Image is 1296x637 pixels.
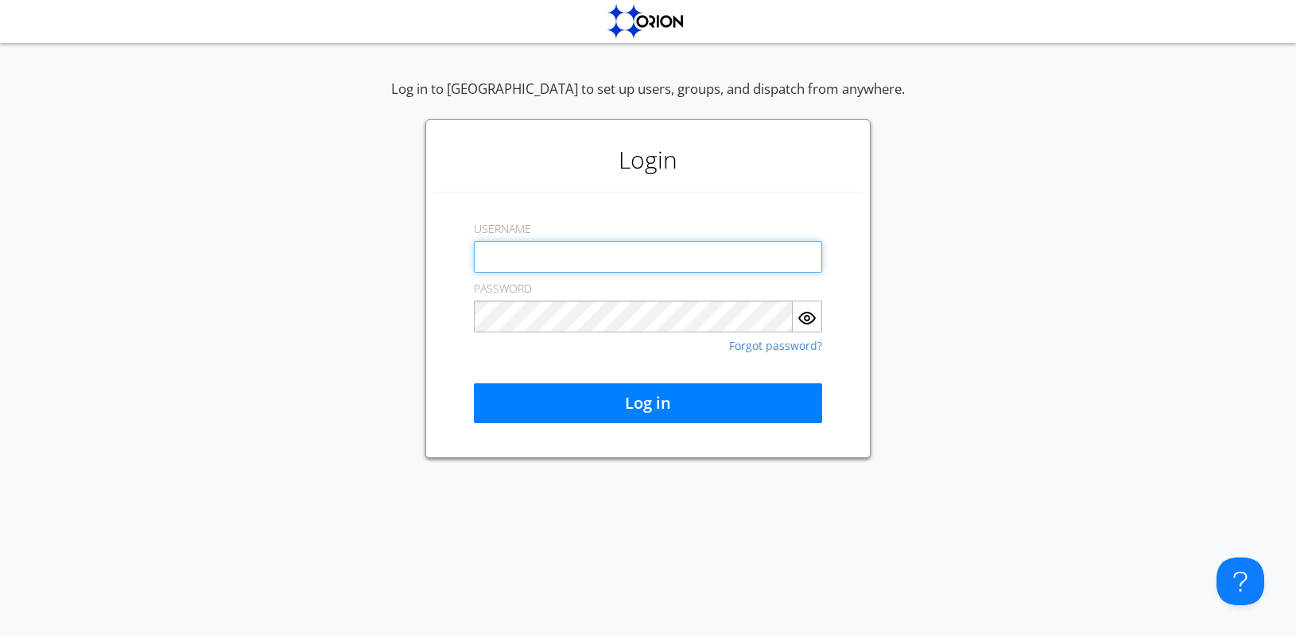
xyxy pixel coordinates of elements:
iframe: Toggle Customer Support [1216,557,1264,605]
label: PASSWORD [474,281,532,297]
a: Forgot password? [729,340,822,352]
div: Log in to [GEOGRAPHIC_DATA] to set up users, groups, and dispatch from anywhere. [391,80,905,119]
h1: Login [434,128,862,192]
button: Log in [474,383,822,423]
input: Password [474,301,793,332]
button: Show Password [793,301,822,332]
img: eye.svg [797,309,817,328]
label: USERNAME [474,221,531,237]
